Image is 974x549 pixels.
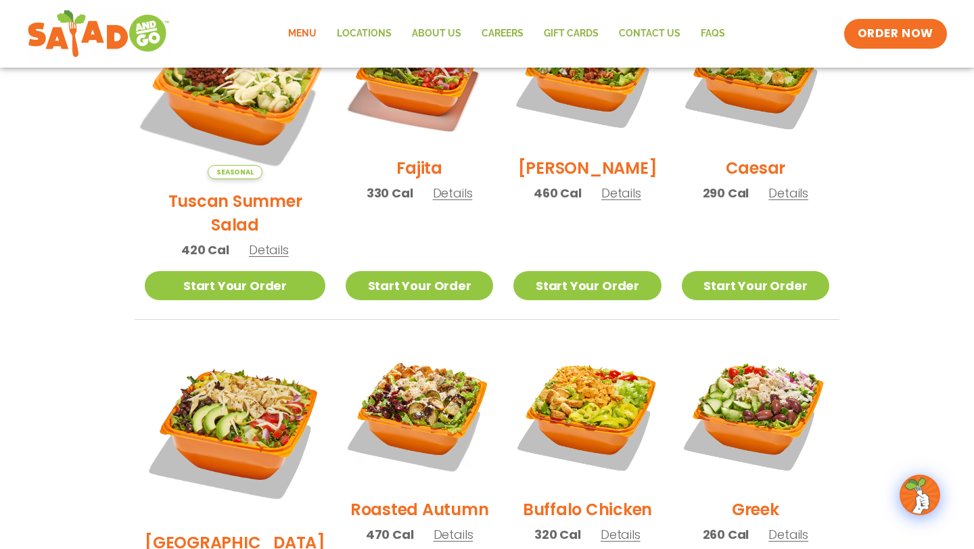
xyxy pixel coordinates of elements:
[346,271,493,300] a: Start Your Order
[145,271,325,300] a: Start Your Order
[732,498,779,521] h2: Greek
[609,18,691,49] a: Contact Us
[534,184,582,202] span: 460 Cal
[327,18,402,49] a: Locations
[768,185,808,201] span: Details
[367,184,413,202] span: 330 Cal
[601,185,641,201] span: Details
[534,525,581,544] span: 320 Cal
[434,526,473,543] span: Details
[682,340,829,487] img: Product photo for Greek Salad
[181,241,229,259] span: 420 Cal
[402,18,471,49] a: About Us
[703,525,749,544] span: 260 Cal
[471,18,534,49] a: Careers
[346,340,493,487] img: Product photo for Roasted Autumn Salad
[396,156,442,180] h2: Fajita
[768,526,808,543] span: Details
[278,18,327,49] a: Menu
[350,498,489,521] h2: Roasted Autumn
[534,18,609,49] a: GIFT CARDS
[278,18,735,49] nav: Menu
[518,156,657,180] h2: [PERSON_NAME]
[145,189,325,237] h2: Tuscan Summer Salad
[682,271,829,300] a: Start Your Order
[901,476,939,514] img: wpChatIcon
[601,526,641,543] span: Details
[523,498,652,521] h2: Buffalo Chicken
[703,184,749,202] span: 290 Cal
[27,7,170,61] img: new-SAG-logo-768×292
[844,19,947,49] a: ORDER NOW
[513,340,661,487] img: Product photo for Buffalo Chicken Salad
[249,241,289,258] span: Details
[366,525,414,544] span: 470 Cal
[858,26,933,42] span: ORDER NOW
[433,185,473,201] span: Details
[513,271,661,300] a: Start Your Order
[208,165,262,179] span: Seasonal
[726,156,786,180] h2: Caesar
[145,340,325,521] img: Product photo for BBQ Ranch Salad
[691,18,735,49] a: FAQs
